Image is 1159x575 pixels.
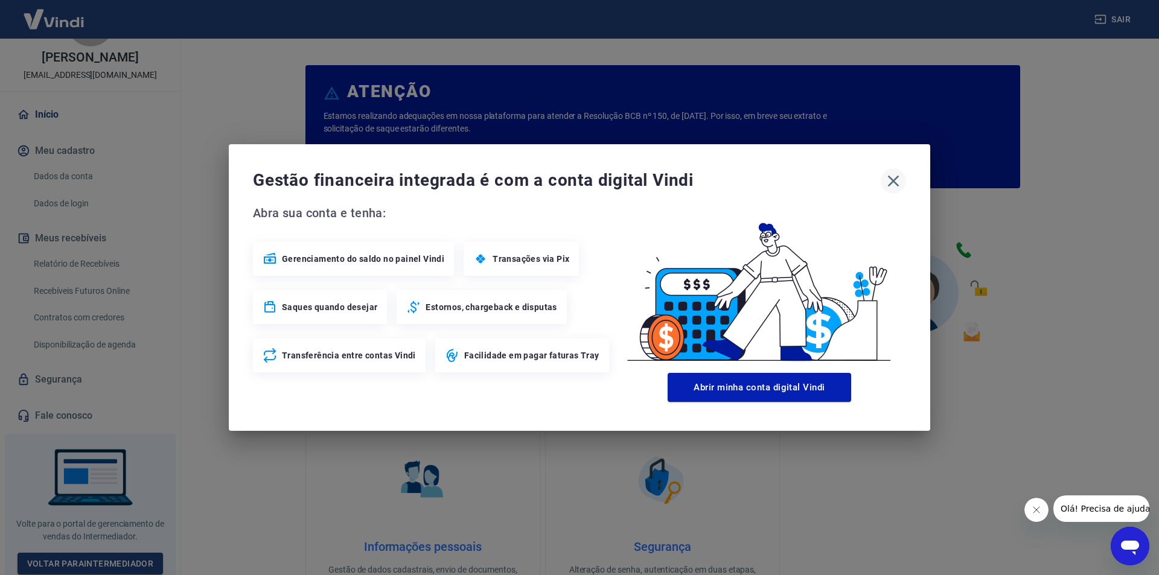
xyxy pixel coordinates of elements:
[253,168,881,192] span: Gestão financeira integrada é com a conta digital Vindi
[464,349,599,361] span: Facilidade em pagar faturas Tray
[613,203,906,368] img: Good Billing
[1111,527,1149,565] iframe: Botão para abrir a janela de mensagens
[282,301,377,313] span: Saques quando desejar
[1024,498,1049,522] iframe: Fechar mensagem
[426,301,557,313] span: Estornos, chargeback e disputas
[493,253,569,265] span: Transações via Pix
[668,373,851,402] button: Abrir minha conta digital Vindi
[282,253,444,265] span: Gerenciamento do saldo no painel Vindi
[1053,495,1149,522] iframe: Mensagem da empresa
[253,203,613,223] span: Abra sua conta e tenha:
[282,349,416,361] span: Transferência entre contas Vindi
[7,8,101,18] span: Olá! Precisa de ajuda?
